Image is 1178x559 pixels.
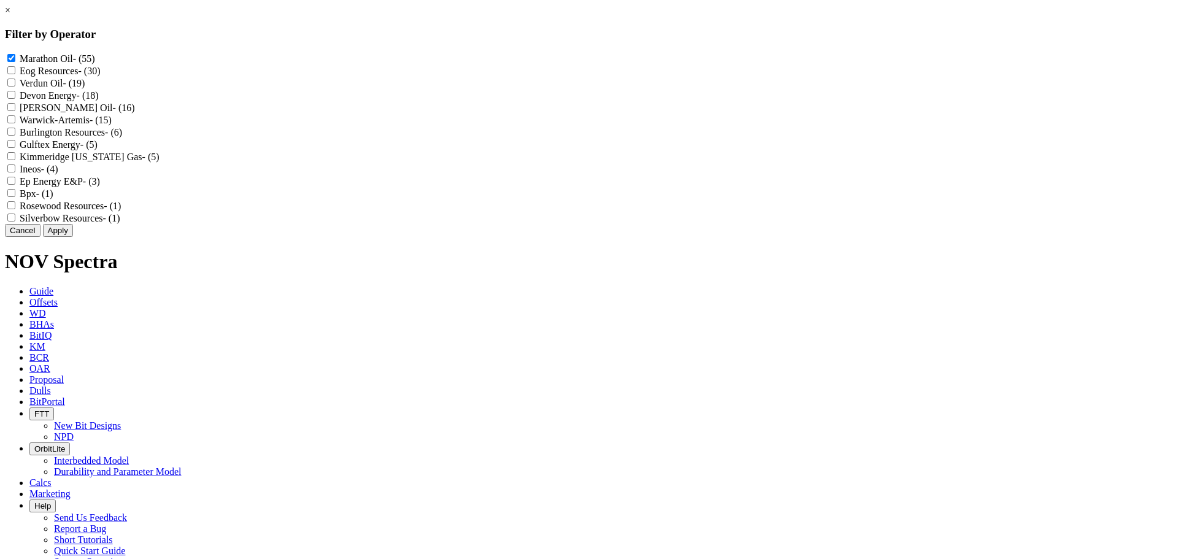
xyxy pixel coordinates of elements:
[105,127,122,137] span: - (6)
[29,396,65,407] span: BitPortal
[20,102,135,113] label: [PERSON_NAME] Oil
[29,352,49,363] span: BCR
[29,297,58,307] span: Offsets
[5,250,1173,273] h1: NOV Spectra
[54,455,129,466] a: Interbedded Model
[20,115,112,125] label: Warwick-Artemis
[29,341,45,352] span: KM
[29,319,54,330] span: BHAs
[41,164,58,174] span: - (4)
[20,78,85,88] label: Verdun Oil
[20,66,101,76] label: Eog Resources
[79,66,101,76] span: - (30)
[20,201,121,211] label: Rosewood Resources
[83,176,100,187] span: - (3)
[20,127,122,137] label: Burlington Resources
[20,176,100,187] label: Ep Energy E&P
[20,53,95,64] label: Marathon Oil
[54,420,121,431] a: New Bit Designs
[20,188,53,199] label: Bpx
[34,409,49,418] span: FTT
[36,188,53,199] span: - (1)
[29,374,64,385] span: Proposal
[20,90,99,101] label: Devon Energy
[54,431,74,442] a: NPD
[29,308,46,318] span: WD
[80,139,98,150] span: - (5)
[29,385,51,396] span: Dulls
[63,78,85,88] span: - (19)
[54,466,182,477] a: Durability and Parameter Model
[54,534,113,545] a: Short Tutorials
[54,512,127,523] a: Send Us Feedback
[142,152,160,162] span: - (5)
[5,5,10,15] a: ×
[54,546,125,556] a: Quick Start Guide
[5,224,40,237] button: Cancel
[54,523,106,534] a: Report a Bug
[77,90,99,101] span: - (18)
[34,444,65,453] span: OrbitLite
[43,224,73,237] button: Apply
[20,152,160,162] label: Kimmeridge [US_STATE] Gas
[29,330,52,341] span: BitIQ
[29,477,52,488] span: Calcs
[5,28,1173,41] h3: Filter by Operator
[29,363,50,374] span: OAR
[73,53,95,64] span: - (55)
[34,501,51,511] span: Help
[20,139,98,150] label: Gulftex Energy
[20,164,58,174] label: Ineos
[103,213,120,223] span: - (1)
[113,102,135,113] span: - (16)
[104,201,121,211] span: - (1)
[29,286,53,296] span: Guide
[90,115,112,125] span: - (15)
[29,488,71,499] span: Marketing
[20,213,120,223] label: Silverbow Resources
